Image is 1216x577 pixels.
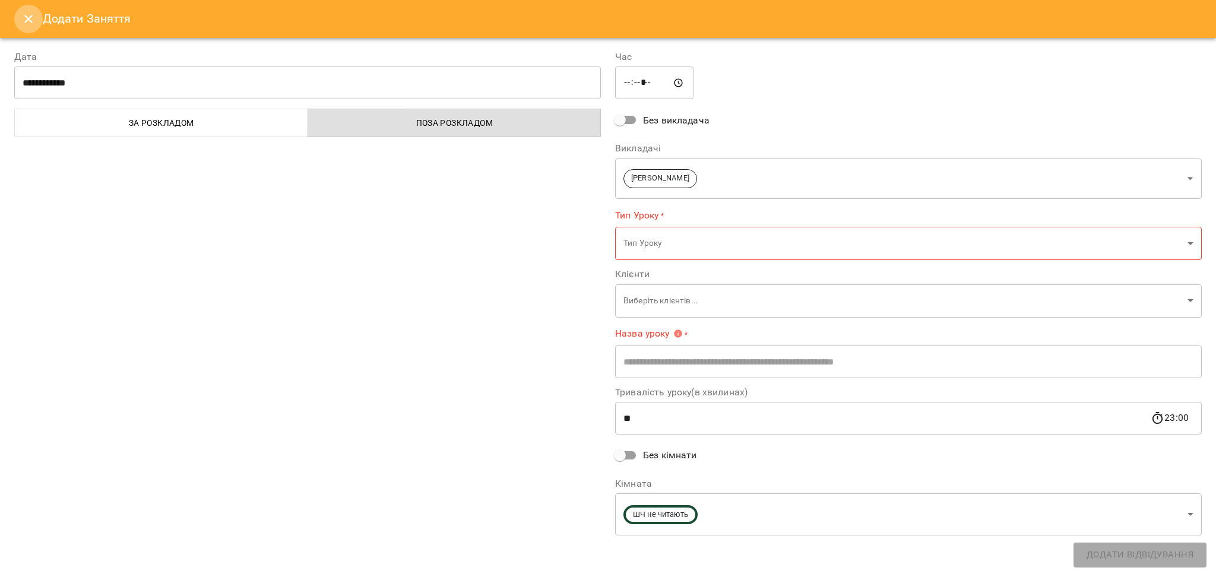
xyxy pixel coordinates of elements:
[615,479,1202,489] label: Кімната
[615,284,1202,318] div: Виберіть клієнтів...
[615,144,1202,153] label: Викладачі
[623,237,1183,249] p: Тип Уроку
[624,173,696,184] span: [PERSON_NAME]
[643,113,710,128] span: Без викладача
[14,52,601,62] label: Дата
[615,270,1202,279] label: Клієнти
[615,329,683,338] span: Назва уроку
[14,5,43,33] button: Close
[615,52,1202,62] label: Час
[308,109,601,137] button: Поза розкладом
[315,116,594,130] span: Поза розкладом
[643,448,697,462] span: Без кімнати
[615,388,1202,397] label: Тривалість уроку(в хвилинах)
[615,227,1202,261] div: Тип Уроку
[14,109,308,137] button: За розкладом
[43,9,1202,28] h6: Додати Заняття
[623,295,1183,307] p: Виберіть клієнтів...
[615,493,1202,535] div: ШЧ не читають
[22,116,301,130] span: За розкладом
[615,208,1202,222] label: Тип Уроку
[673,329,683,338] svg: Вкажіть назву уроку або виберіть клієнтів
[615,158,1202,199] div: [PERSON_NAME]
[626,509,695,521] span: ШЧ не читають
